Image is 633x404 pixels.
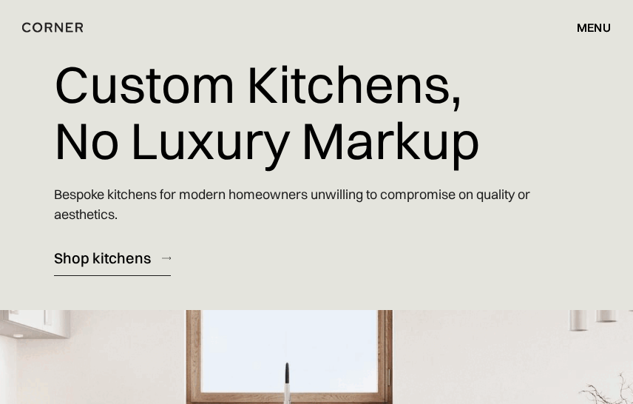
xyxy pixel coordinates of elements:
a: Shop kitchens [54,240,171,276]
h1: Custom Kitchens, No Luxury Markup [54,49,480,177]
p: Bespoke kitchens for modern homeowners unwilling to compromise on quality or aesthetics. [54,177,578,233]
div: menu [562,15,611,40]
div: Shop kitchens [54,248,151,268]
div: menu [577,21,611,33]
a: home [22,18,83,37]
